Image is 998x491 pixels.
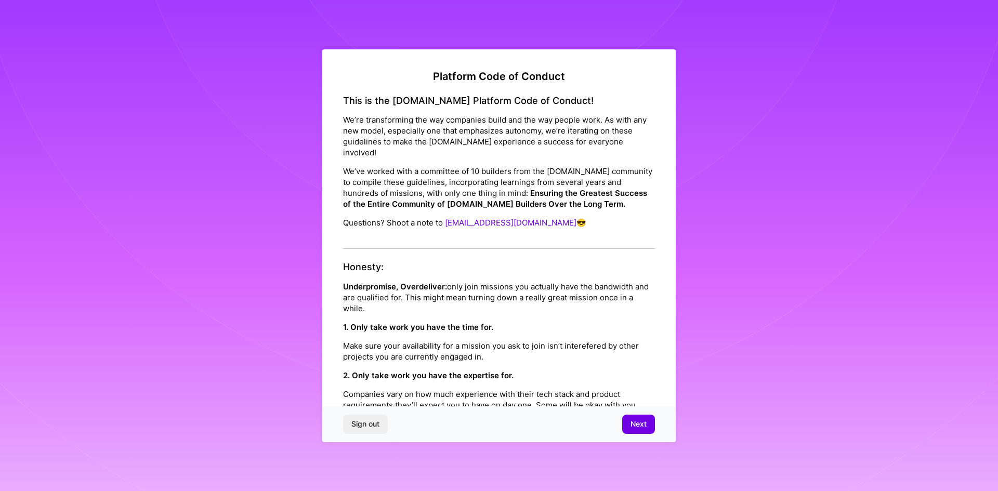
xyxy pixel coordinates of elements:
strong: Ensuring the Greatest Success of the Entire Community of [DOMAIN_NAME] Builders Over the Long Term. [343,188,647,209]
p: We’ve worked with a committee of 10 builders from the [DOMAIN_NAME] community to compile these gu... [343,166,655,209]
p: Companies vary on how much experience with their tech stack and product requirements they’ll expe... [343,389,655,421]
button: Sign out [343,415,388,433]
span: Sign out [351,419,379,429]
p: Questions? Shoot a note to 😎 [343,217,655,228]
strong: 2. Only take work you have the expertise for. [343,370,514,380]
a: [EMAIL_ADDRESS][DOMAIN_NAME] [445,218,576,228]
p: We’re transforming the way companies build and the way people work. As with any new model, especi... [343,114,655,158]
strong: Underpromise, Overdeliver: [343,282,447,291]
p: Make sure your availability for a mission you ask to join isn’t interefered by other projects you... [343,340,655,362]
span: Next [631,419,647,429]
h2: Platform Code of Conduct [343,70,655,83]
h4: Honesty: [343,261,655,273]
p: only join missions you actually have the bandwidth and are qualified for. This might mean turning... [343,281,655,314]
h4: This is the [DOMAIN_NAME] Platform Code of Conduct! [343,95,655,107]
strong: 1. Only take work you have the time for. [343,322,493,332]
button: Next [622,415,655,433]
